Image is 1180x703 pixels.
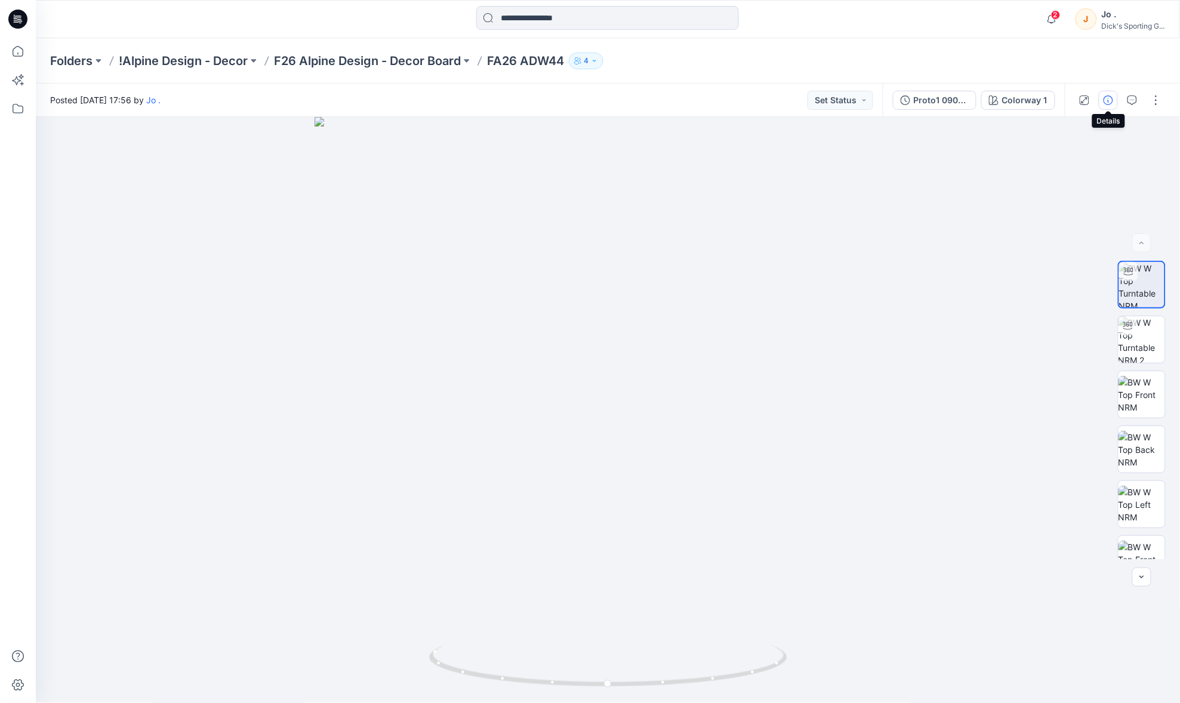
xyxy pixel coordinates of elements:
div: Proto1 090225 [914,94,969,107]
a: !Alpine Design - Decor [119,53,248,69]
div: Dick's Sporting G... [1102,21,1165,30]
img: BW W Top Turntable NRM [1119,262,1164,307]
div: Colorway 1 [1002,94,1047,107]
a: Folders [50,53,93,69]
button: 4 [569,53,603,69]
a: Jo . [146,95,161,105]
img: BW W Top Back NRM [1119,431,1165,468]
p: FA26 ADW44 [487,53,564,69]
div: Jo . [1102,7,1165,21]
p: 4 [584,54,589,67]
span: 2 [1051,10,1061,20]
img: BW W Top Front Chest NRM [1119,541,1165,578]
div: J [1076,8,1097,30]
button: Proto1 090225 [893,91,976,110]
span: Posted [DATE] 17:56 by [50,94,161,106]
img: BW W Top Left NRM [1119,486,1165,523]
img: BW W Top Front NRM [1119,376,1165,414]
img: BW W Top Turntable NRM 2 [1119,316,1165,363]
button: Details [1099,91,1118,110]
a: F26 Alpine Design - Decor Board [274,53,461,69]
button: Colorway 1 [981,91,1055,110]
